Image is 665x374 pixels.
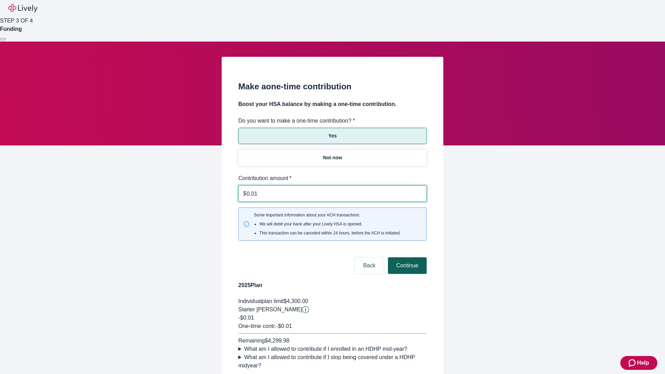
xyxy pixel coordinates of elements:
li: We will debit your bank after your Lively HSA is opened. [259,221,401,227]
p: Not now [323,154,342,161]
button: Lively will contribute $0.01 to establish your account [302,306,309,313]
h4: Boost your HSA balance by making a one-time contribution. [238,100,427,108]
label: Do you want to make a one-time contribution? * [238,117,355,125]
span: $4,299.98 [265,338,289,344]
img: Lively [8,4,37,12]
button: Zendesk support iconHelp [620,356,657,370]
h2: Make a one-time contribution [238,80,427,93]
span: One-time contr. [238,323,276,329]
span: -$0.01 [238,315,254,321]
span: $4,300.00 [284,298,308,304]
summary: What am I allowed to contribute if I stop being covered under a HDHP midyear? [238,353,427,370]
li: This transaction can be canceled within 24 hours, before the ACH is initiated. [259,230,401,236]
span: Remaining [238,338,265,344]
button: Back [355,257,384,274]
button: Yes [238,128,427,144]
span: Help [637,359,649,367]
span: Individual plan limit [238,298,284,304]
label: Contribution amount [238,174,292,182]
h4: 2025 Plan [238,281,427,290]
button: Continue [388,257,427,274]
span: - $0.01 [276,323,292,329]
button: Not now [238,150,427,166]
span: Starter [PERSON_NAME] [238,306,302,312]
svg: Zendesk support icon [629,359,637,367]
p: $ [243,189,246,198]
input: $0.00 [247,187,427,201]
summary: What am I allowed to contribute if I enrolled in an HDHP mid-year? [238,345,427,353]
p: Yes [328,132,337,140]
span: Some important information about your ACH transactions: [254,212,401,236]
svg: Starter penny details [302,306,309,313]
